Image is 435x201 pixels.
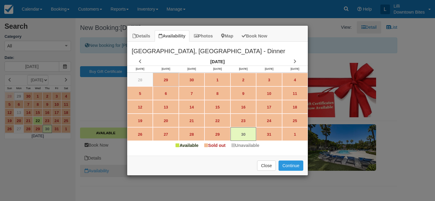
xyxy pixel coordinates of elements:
[282,127,308,141] a: 1
[205,114,230,127] a: 22
[230,73,256,86] a: 2
[179,86,205,100] a: 7
[162,67,170,70] span: [DATE]
[256,73,282,86] a: 3
[213,67,222,70] span: [DATE]
[127,42,308,153] div: Item Modal
[136,67,144,70] span: [DATE]
[210,59,224,64] strong: [DATE]
[265,67,273,70] span: [DATE]
[127,86,153,100] a: 5
[238,30,271,42] a: Book Now
[205,73,230,86] a: 1
[190,30,217,42] a: Photos
[127,127,153,141] a: 26
[129,30,154,42] a: Details
[279,160,303,171] button: Continue
[179,100,205,114] a: 14
[127,42,308,57] h2: [GEOGRAPHIC_DATA], [GEOGRAPHIC_DATA] - Dinner
[282,100,308,114] a: 18
[230,100,256,114] a: 16
[179,114,205,127] a: 21
[230,86,256,100] a: 9
[127,114,153,127] a: 19
[153,73,179,86] a: 29
[155,30,189,42] a: Availability
[256,86,282,100] a: 10
[153,114,179,127] a: 20
[282,114,308,127] a: 25
[153,100,179,114] a: 13
[230,114,256,127] a: 23
[282,73,308,86] a: 4
[205,100,230,114] a: 15
[179,127,205,141] a: 28
[231,143,259,148] span: Unavailable
[205,127,230,141] a: 29
[127,100,153,114] a: 12
[205,86,230,100] a: 8
[291,67,299,70] span: [DATE]
[187,67,196,70] span: [DATE]
[256,127,282,141] a: 31
[239,67,247,70] span: [DATE]
[217,30,237,42] a: Map
[257,160,276,171] button: Close
[127,73,153,86] a: 28
[176,143,198,148] span: Available
[282,86,308,100] a: 11
[204,143,226,148] span: Sold out
[179,73,205,86] a: 30
[153,86,179,100] a: 6
[230,127,256,141] a: 30
[256,114,282,127] a: 24
[153,127,179,141] a: 27
[256,100,282,114] a: 17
